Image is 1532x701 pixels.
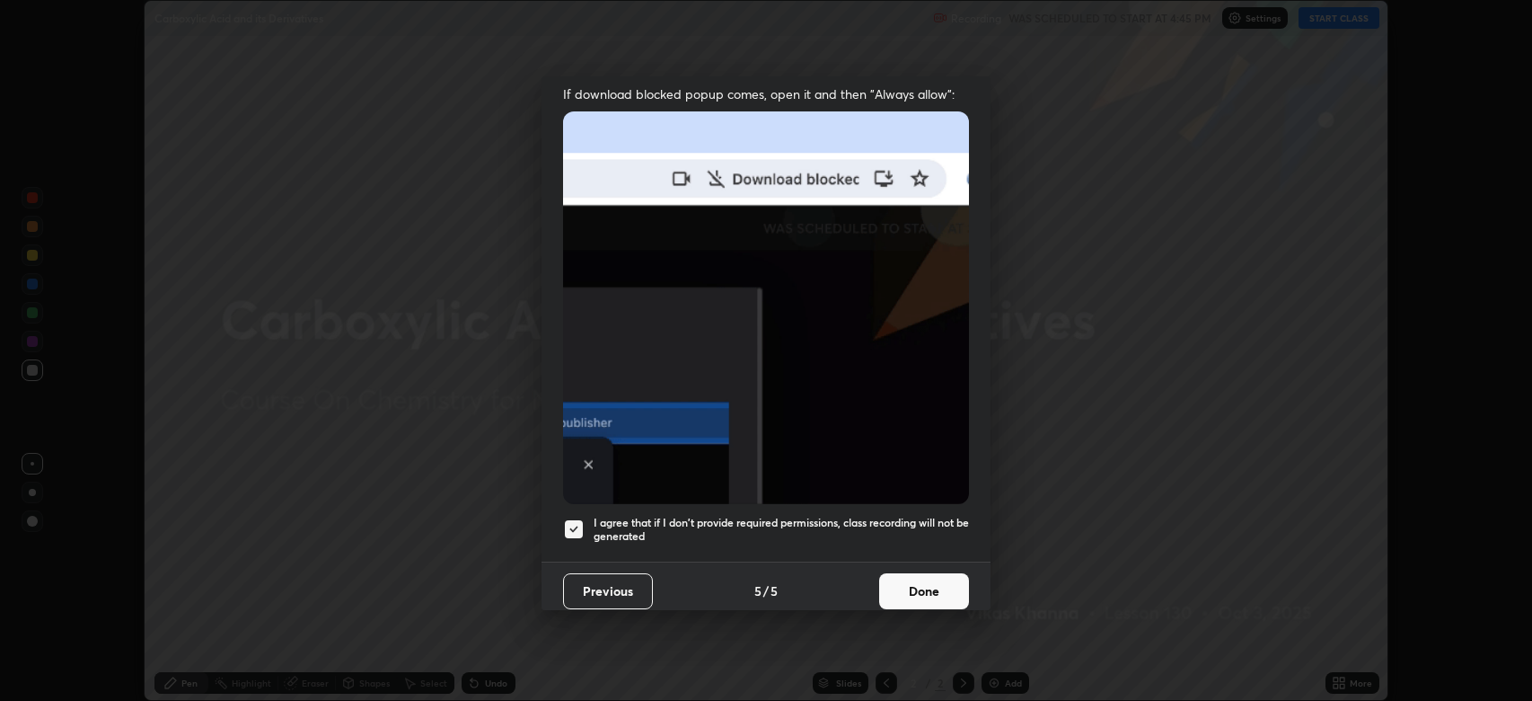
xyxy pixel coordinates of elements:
img: downloads-permission-blocked.gif [563,111,969,504]
button: Done [879,573,969,609]
h4: 5 [754,581,762,600]
button: Previous [563,573,653,609]
h4: 5 [770,581,778,600]
span: If download blocked popup comes, open it and then "Always allow": [563,85,969,102]
h5: I agree that if I don't provide required permissions, class recording will not be generated [594,516,969,544]
h4: / [763,581,769,600]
